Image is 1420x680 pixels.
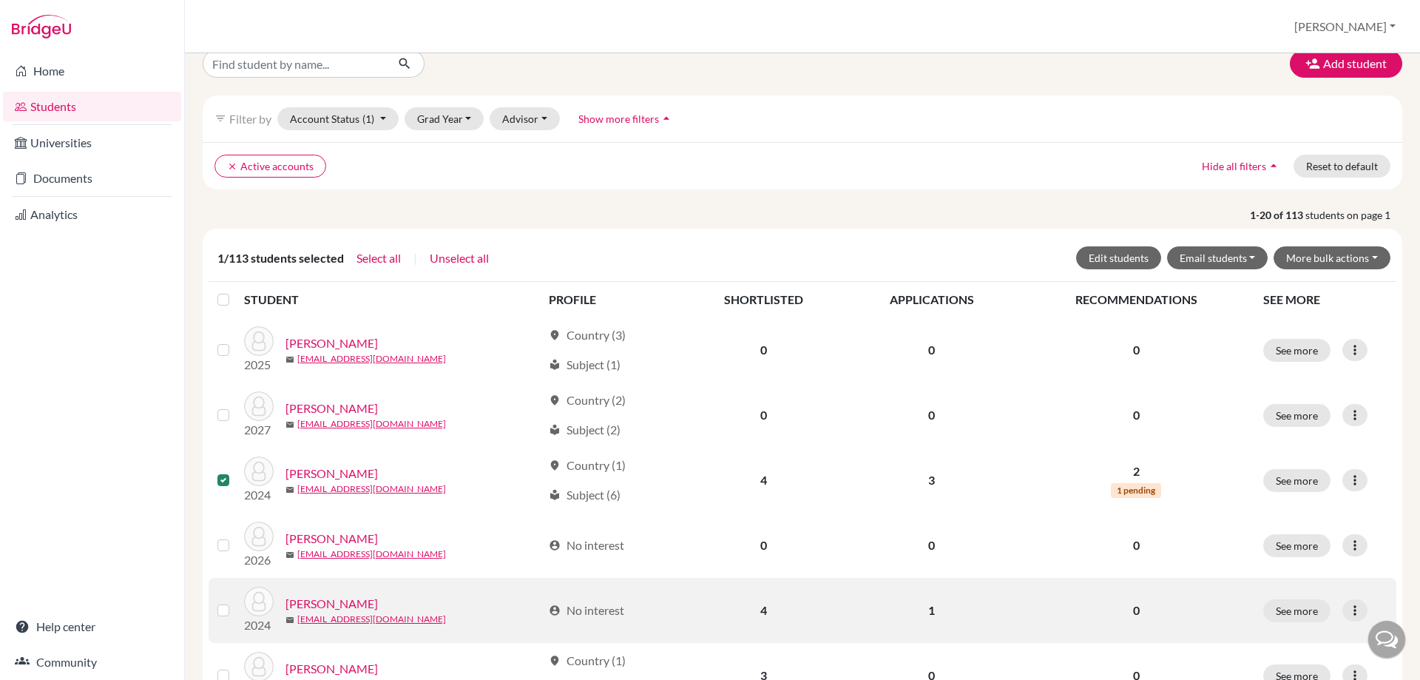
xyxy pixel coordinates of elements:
[405,107,484,130] button: Grad Year
[1202,160,1266,172] span: Hide all filters
[845,448,1018,513] td: 3
[549,391,626,409] div: Country (2)
[1263,339,1331,362] button: See more
[217,249,344,267] span: 1/113 students selected
[566,107,686,130] button: Show more filtersarrow_drop_up
[1274,246,1390,269] button: More bulk actions
[1027,406,1245,424] p: 0
[362,112,374,125] span: (1)
[682,383,845,448] td: 0
[845,513,1018,578] td: 0
[12,15,71,38] img: Bridge-U
[540,282,682,317] th: PROFILE
[549,457,626,474] div: Country (1)
[285,660,378,678] a: [PERSON_NAME]
[682,513,845,578] td: 0
[244,486,274,504] p: 2024
[549,605,561,616] span: account_circle
[1018,282,1254,317] th: RECOMMENDATIONS
[244,391,274,421] img: Awada, Najib
[1294,155,1390,178] button: Reset to default
[3,56,181,86] a: Home
[1288,13,1402,41] button: [PERSON_NAME]
[1027,536,1245,554] p: 0
[549,539,561,551] span: account_circle
[845,317,1018,383] td: 0
[549,486,621,504] div: Subject (6)
[490,107,560,130] button: Advisor
[285,334,378,352] a: [PERSON_NAME]
[3,128,181,158] a: Universities
[429,249,490,268] button: Unselect all
[845,578,1018,643] td: 1
[549,424,561,436] span: local_library
[549,489,561,501] span: local_library
[1189,155,1294,178] button: Hide all filtersarrow_drop_up
[549,459,561,471] span: location_on
[682,317,845,383] td: 0
[845,282,1018,317] th: APPLICATIONS
[682,578,845,643] td: 4
[549,326,626,344] div: Country (3)
[1290,50,1402,78] button: Add student
[244,356,274,374] p: 2025
[285,616,294,625] span: mail
[549,356,621,374] div: Subject (1)
[549,394,561,406] span: location_on
[3,647,181,677] a: Community
[1266,158,1281,173] i: arrow_drop_up
[244,326,274,356] img: Amadio, Tomas
[285,420,294,429] span: mail
[244,457,274,486] img: Binasco, Andres
[285,485,294,494] span: mail
[1254,282,1396,317] th: SEE MORE
[285,465,378,482] a: [PERSON_NAME]
[244,587,274,616] img: Borsari, Giovanni
[285,400,378,417] a: [PERSON_NAME]
[244,282,540,317] th: STUDENT
[244,551,274,569] p: 2026
[1027,462,1245,480] p: 2
[297,482,446,496] a: [EMAIL_ADDRESS][DOMAIN_NAME]
[285,355,294,364] span: mail
[297,417,446,431] a: [EMAIL_ADDRESS][DOMAIN_NAME]
[413,249,417,267] span: |
[244,616,274,634] p: 2024
[297,548,446,561] a: [EMAIL_ADDRESS][DOMAIN_NAME]
[549,655,561,667] span: location_on
[549,602,624,619] div: No interest
[229,112,271,126] span: Filter by
[214,155,326,178] button: clearActive accounts
[682,282,845,317] th: SHORTLISTED
[356,249,402,268] button: Select all
[33,10,64,24] span: Help
[549,359,561,371] span: local_library
[1111,483,1161,498] span: 1 pending
[1076,246,1161,269] button: Edit students
[297,352,446,366] a: [EMAIL_ADDRESS][DOMAIN_NAME]
[1167,246,1268,269] button: Email students
[1263,599,1331,622] button: See more
[549,421,621,439] div: Subject (2)
[659,111,674,126] i: arrow_drop_up
[3,92,181,121] a: Students
[578,112,659,125] span: Show more filters
[1027,602,1245,619] p: 0
[244,421,274,439] p: 2027
[1263,534,1331,557] button: See more
[297,613,446,626] a: [EMAIL_ADDRESS][DOMAIN_NAME]
[1305,207,1402,223] span: students on page 1
[285,551,294,559] span: mail
[3,612,181,642] a: Help center
[549,652,626,670] div: Country (1)
[203,50,386,78] input: Find student by name...
[549,329,561,341] span: location_on
[549,536,624,554] div: No interest
[285,595,378,613] a: [PERSON_NAME]
[1263,469,1331,492] button: See more
[3,200,181,229] a: Analytics
[285,530,378,548] a: [PERSON_NAME]
[1027,341,1245,359] p: 0
[244,522,274,551] img: Binasco, Barbara
[3,164,181,193] a: Documents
